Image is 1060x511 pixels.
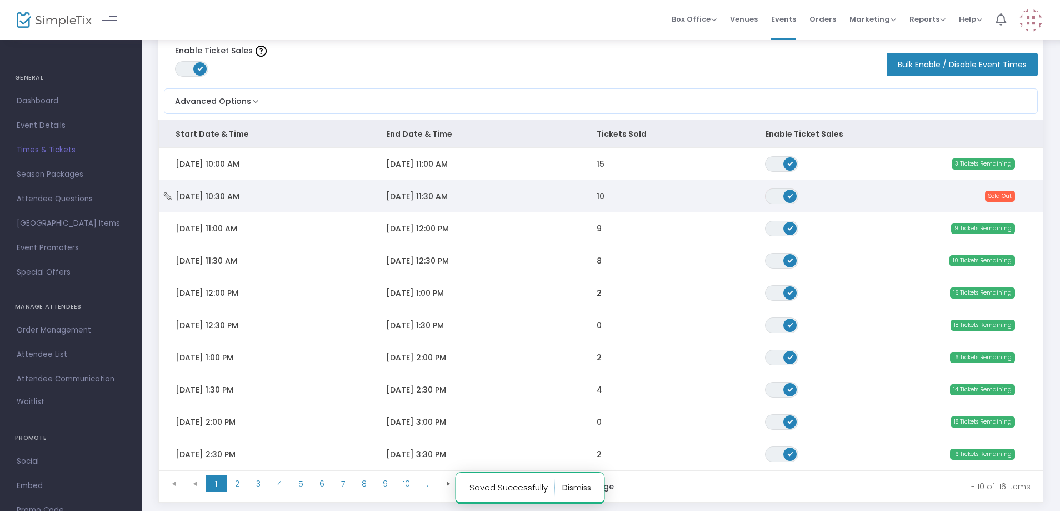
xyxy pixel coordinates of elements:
[950,287,1015,299] span: 16 Tickets Remaining
[887,53,1038,76] button: Bulk Enable / Disable Event Times
[159,120,369,148] th: Start Date & Time
[17,454,125,469] span: Social
[417,475,438,492] span: Page 11
[17,479,125,493] span: Embed
[386,416,446,428] span: [DATE] 3:00 PM
[809,5,836,33] span: Orders
[15,427,127,449] h4: PROMOTE
[580,120,748,148] th: Tickets Sold
[17,216,125,231] span: [GEOGRAPHIC_DATA] Items
[386,352,446,363] span: [DATE] 2:00 PM
[787,225,793,230] span: ON
[353,475,374,492] span: Page 8
[176,320,238,331] span: [DATE] 12:30 PM
[17,265,125,280] span: Special Offers
[176,416,236,428] span: [DATE] 2:00 PM
[17,241,125,255] span: Event Promoters
[176,352,233,363] span: [DATE] 1:00 PM
[637,475,1031,498] kendo-pager-info: 1 - 10 of 116 items
[787,450,793,456] span: ON
[748,120,874,148] th: Enable Ticket Sales
[176,384,233,395] span: [DATE] 1:30 PM
[206,475,227,492] span: Page 1
[17,372,125,386] span: Attendee Communication
[597,352,602,363] span: 2
[951,416,1015,428] span: 18 Tickets Remaining
[909,14,946,24] span: Reports
[17,192,125,206] span: Attendee Questions
[950,449,1015,460] span: 16 Tickets Remaining
[386,320,444,331] span: [DATE] 1:30 PM
[469,479,555,497] p: Saved Successfully
[15,296,127,318] h4: MANAGE ATTENDEES
[386,255,449,266] span: [DATE] 12:30 PM
[198,66,203,71] span: ON
[597,255,602,266] span: 8
[730,5,758,33] span: Venues
[597,416,602,428] span: 0
[787,354,793,359] span: ON
[787,160,793,166] span: ON
[176,449,236,460] span: [DATE] 2:30 PM
[159,120,1043,470] div: Data table
[597,287,602,299] span: 2
[386,384,446,395] span: [DATE] 2:30 PM
[950,384,1015,395] span: 14 Tickets Remaining
[444,479,453,488] span: Go to the next page
[438,475,459,492] span: Go to the next page
[597,449,602,460] span: 2
[17,348,125,362] span: Attendee List
[951,320,1015,331] span: 18 Tickets Remaining
[849,14,896,24] span: Marketing
[787,418,793,424] span: ON
[952,158,1015,170] span: 3 Tickets Remaining
[562,479,591,497] button: dismiss
[985,191,1015,202] span: Sold Out
[17,94,125,108] span: Dashboard
[256,46,267,57] img: question-mark
[311,475,332,492] span: Page 6
[17,323,125,338] span: Order Management
[787,386,793,391] span: ON
[269,475,290,492] span: Page 4
[597,191,604,202] span: 10
[787,321,793,327] span: ON
[597,158,604,170] span: 15
[17,118,125,133] span: Event Details
[949,255,1015,266] span: 10 Tickets Remaining
[386,223,449,234] span: [DATE] 12:00 PM
[787,289,793,295] span: ON
[248,475,269,492] span: Page 3
[164,89,261,107] button: Advanced Options
[227,475,248,492] span: Page 2
[290,475,311,492] span: Page 5
[386,449,446,460] span: [DATE] 3:30 PM
[332,475,353,492] span: Page 7
[787,257,793,262] span: ON
[386,191,448,202] span: [DATE] 11:30 AM
[386,158,448,170] span: [DATE] 11:00 AM
[597,320,602,331] span: 0
[597,223,602,234] span: 9
[396,475,417,492] span: Page 10
[771,5,796,33] span: Events
[374,475,396,492] span: Page 9
[951,223,1015,234] span: 9 Tickets Remaining
[369,120,580,148] th: End Date & Time
[176,158,239,170] span: [DATE] 10:00 AM
[386,287,444,299] span: [DATE] 1:00 PM
[959,14,982,24] span: Help
[176,255,237,266] span: [DATE] 11:30 AM
[787,192,793,198] span: ON
[950,352,1015,363] span: 16 Tickets Remaining
[17,167,125,182] span: Season Packages
[17,396,44,408] span: Waitlist
[597,384,602,395] span: 4
[176,287,238,299] span: [DATE] 12:00 PM
[672,14,717,24] span: Box Office
[175,45,267,57] label: Enable Ticket Sales
[17,143,125,157] span: Times & Tickets
[176,191,239,202] span: [DATE] 10:30 AM
[15,67,127,89] h4: GENERAL
[176,223,237,234] span: [DATE] 11:00 AM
